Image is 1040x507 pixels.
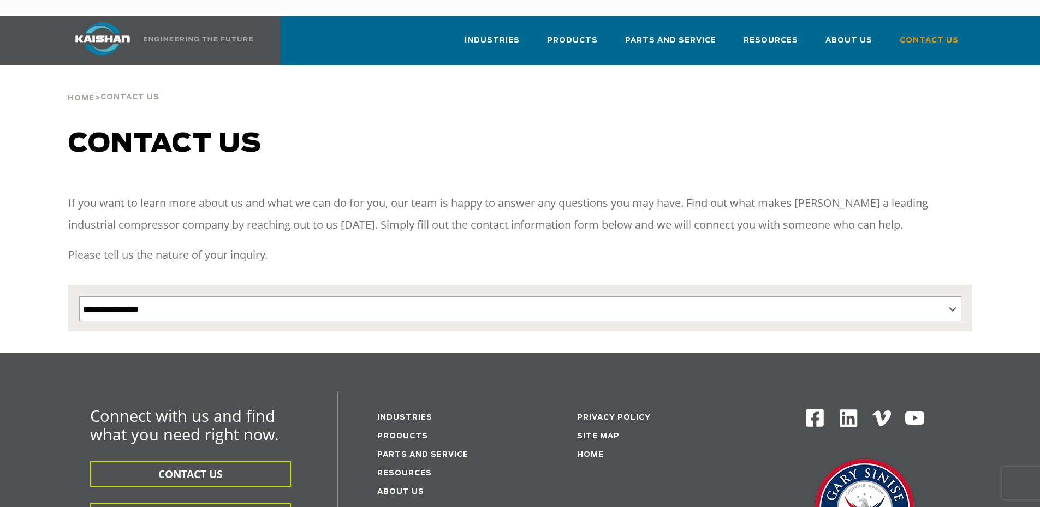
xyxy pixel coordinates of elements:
[144,37,253,41] img: Engineering the future
[547,34,598,47] span: Products
[900,26,959,63] a: Contact Us
[100,94,159,101] span: Contact Us
[805,408,825,428] img: Facebook
[68,95,94,102] span: Home
[68,131,262,157] span: Contact us
[377,488,424,496] a: About Us
[465,26,520,63] a: Industries
[377,470,432,477] a: Resources
[577,451,604,458] a: Home
[62,16,255,65] a: Kaishan USA
[62,22,144,55] img: kaishan logo
[68,192,972,236] p: If you want to learn more about us and what we can do for you, our team is happy to answer any qu...
[825,26,872,63] a: About Us
[68,65,159,107] div: >
[838,408,859,429] img: Linkedin
[825,34,872,47] span: About Us
[872,410,891,426] img: Vimeo
[577,433,620,440] a: Site Map
[577,414,651,421] a: Privacy Policy
[625,34,716,47] span: Parts and Service
[744,26,798,63] a: Resources
[547,26,598,63] a: Products
[68,93,94,103] a: Home
[90,461,291,487] button: CONTACT US
[625,26,716,63] a: Parts and Service
[904,408,925,429] img: Youtube
[90,405,279,445] span: Connect with us and find what you need right now.
[68,244,972,266] p: Please tell us the nature of your inquiry.
[900,34,959,47] span: Contact Us
[377,451,468,458] a: Parts and service
[377,414,432,421] a: Industries
[744,34,798,47] span: Resources
[465,34,520,47] span: Industries
[377,433,428,440] a: Products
